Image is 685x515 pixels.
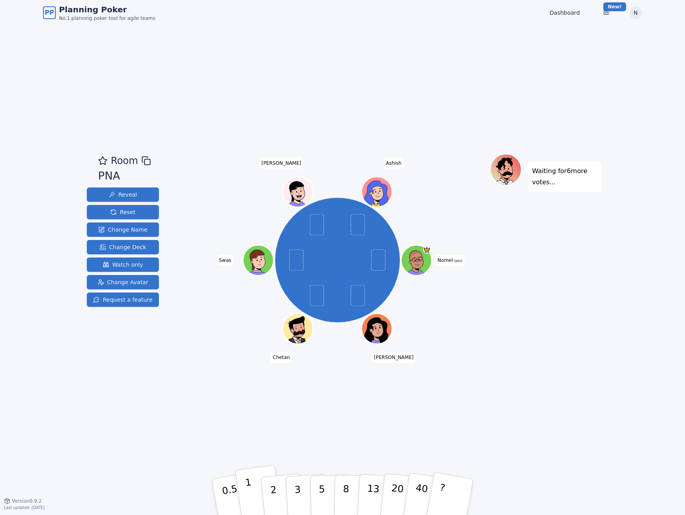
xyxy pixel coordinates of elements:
button: N [629,6,642,19]
span: Click to change your name [372,352,416,363]
span: Click to change your name [271,352,292,363]
a: PPPlanning PokerNo.1 planning poker tool for agile teams [43,4,155,21]
span: Version 0.9.2 [12,498,42,504]
button: Click to change your avatar [402,246,431,275]
button: Add as favourite [98,154,108,168]
button: Change Avatar [87,275,159,289]
span: Click to change your name [384,157,403,168]
span: Last updated: [DATE] [4,505,45,510]
button: Request a feature [87,293,159,307]
button: Change Deck [87,240,159,254]
button: Change Name [87,222,159,237]
span: Reveal [109,191,137,199]
span: Change Deck [100,243,146,251]
span: Planning Poker [59,4,155,15]
button: Version0.9.2 [4,498,42,504]
div: PNA [98,168,151,184]
span: (you) [453,259,462,263]
span: Room [111,154,138,168]
span: Click to change your name [260,157,303,168]
button: Reset [87,205,159,219]
button: New! [599,6,613,20]
span: Click to change your name [436,255,464,266]
span: Nomel is the host [423,246,431,254]
button: Watch only [87,257,159,272]
p: Waiting for 6 more votes... [532,166,597,188]
span: Reset [110,208,135,216]
button: Reveal [87,187,159,202]
a: Dashboard [550,9,580,17]
span: No.1 planning poker tool for agile teams [59,15,155,21]
div: New! [603,2,626,11]
span: Change Name [98,226,147,234]
span: Request a feature [93,296,153,304]
span: PP [45,8,54,18]
span: Change Avatar [98,278,149,286]
span: Watch only [103,261,143,269]
span: Click to change your name [217,255,233,266]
